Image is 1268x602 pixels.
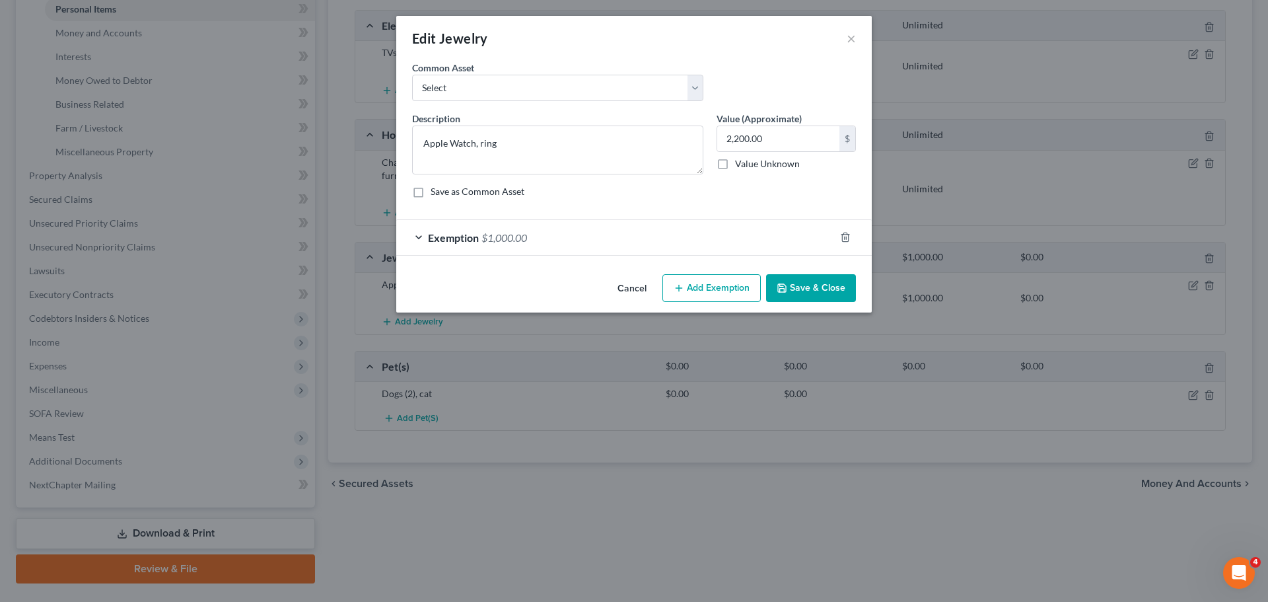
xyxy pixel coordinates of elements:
[1223,557,1255,589] iframe: Intercom live chat
[607,276,657,302] button: Cancel
[431,185,524,198] label: Save as Common Asset
[735,157,800,170] label: Value Unknown
[839,126,855,151] div: $
[717,112,802,126] label: Value (Approximate)
[847,30,856,46] button: ×
[717,126,839,151] input: 0.00
[428,231,479,244] span: Exemption
[412,113,460,124] span: Description
[412,29,488,48] div: Edit Jewelry
[412,61,474,75] label: Common Asset
[481,231,527,244] span: $1,000.00
[766,274,856,302] button: Save & Close
[1250,557,1261,568] span: 4
[662,274,761,302] button: Add Exemption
